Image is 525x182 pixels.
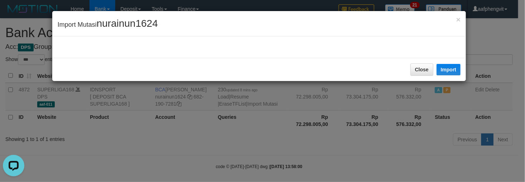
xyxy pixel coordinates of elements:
span: Import Mutasi [58,21,158,28]
button: Open LiveChat chat widget [3,3,24,24]
button: Import [437,64,461,75]
span: × [456,15,461,24]
span: nurainun1624 [97,18,158,29]
button: Close [456,16,461,23]
button: Close [410,64,433,76]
